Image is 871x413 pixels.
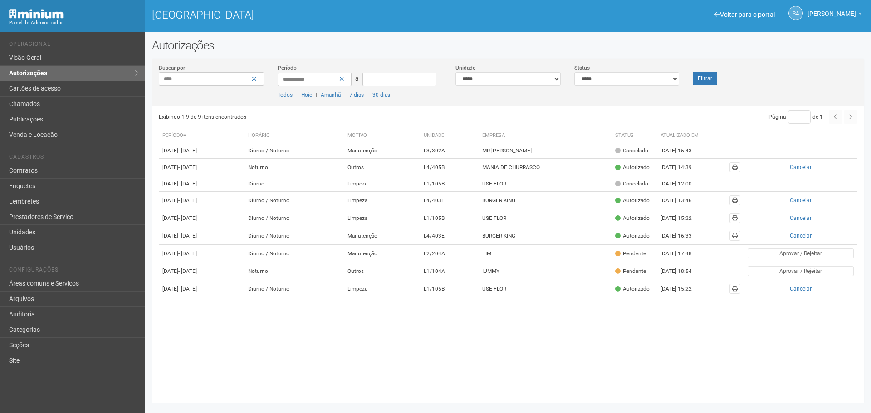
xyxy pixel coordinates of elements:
[420,176,479,192] td: L1/105B
[479,192,612,209] td: BURGER KING
[9,9,64,19] img: Minium
[159,227,245,245] td: [DATE]
[615,147,648,155] div: Cancelado
[748,284,854,294] button: Cancelar
[807,1,856,17] span: Silvio Anjos
[479,143,612,159] td: MR [PERSON_NAME]
[420,209,479,227] td: L1/105B
[479,128,612,143] th: Empresa
[574,64,590,72] label: Status
[178,233,197,239] span: - [DATE]
[9,19,138,27] div: Painel do Administrador
[344,209,420,227] td: Limpeza
[748,213,854,223] button: Cancelar
[657,209,707,227] td: [DATE] 15:22
[748,231,854,241] button: Cancelar
[159,159,245,176] td: [DATE]
[748,162,854,172] button: Cancelar
[768,114,823,120] span: Página de 1
[479,245,612,262] td: TIM
[615,197,650,204] div: Autorizado
[657,245,707,262] td: [DATE] 17:48
[296,92,298,98] span: |
[615,214,650,222] div: Autorizado
[748,266,854,276] button: Aprovar / Rejeitar
[615,232,650,240] div: Autorizado
[245,209,344,227] td: Diurno / Noturno
[615,164,650,171] div: Autorizado
[245,227,344,245] td: Diurno / Noturno
[657,227,707,245] td: [DATE] 16:33
[455,64,475,72] label: Unidade
[344,227,420,245] td: Manutenção
[178,147,197,154] span: - [DATE]
[245,143,344,159] td: Diurno / Noturno
[344,245,420,262] td: Manutenção
[420,143,479,159] td: L3/302A
[178,268,197,274] span: - [DATE]
[615,267,646,275] div: Pendente
[615,180,648,188] div: Cancelado
[178,180,197,187] span: - [DATE]
[344,143,420,159] td: Manutenção
[9,267,138,276] li: Configurações
[159,143,245,159] td: [DATE]
[159,176,245,192] td: [DATE]
[657,262,707,280] td: [DATE] 18:54
[245,262,344,280] td: Noturno
[344,159,420,176] td: Outros
[420,245,479,262] td: L2/204A
[615,250,646,258] div: Pendente
[355,75,359,82] span: a
[9,154,138,163] li: Cadastros
[420,280,479,298] td: L1/105B
[159,262,245,280] td: [DATE]
[657,128,707,143] th: Atualizado em
[178,164,197,170] span: - [DATE]
[178,215,197,221] span: - [DATE]
[807,11,862,19] a: [PERSON_NAME]
[479,159,612,176] td: MANIA DE CHURRASCO
[245,128,344,143] th: Horário
[159,192,245,209] td: [DATE]
[367,92,369,98] span: |
[152,39,864,52] h2: Autorizações
[178,197,197,204] span: - [DATE]
[788,6,803,20] a: SA
[420,262,479,280] td: L1/104A
[479,262,612,280] td: IUMMY
[159,128,245,143] th: Período
[159,110,505,124] div: Exibindo 1-9 de 9 itens encontrados
[344,280,420,298] td: Limpeza
[159,64,185,72] label: Buscar por
[479,209,612,227] td: USE FLOR
[278,64,297,72] label: Período
[301,92,312,98] a: Hoje
[316,92,317,98] span: |
[748,248,854,258] button: Aprovar / Rejeitar
[657,280,707,298] td: [DATE] 15:22
[372,92,390,98] a: 30 dias
[278,92,293,98] a: Todos
[714,11,775,18] a: Voltar para o portal
[159,280,245,298] td: [DATE]
[612,128,657,143] th: Status
[479,280,612,298] td: USE FLOR
[657,143,707,159] td: [DATE] 15:43
[159,245,245,262] td: [DATE]
[245,192,344,209] td: Diurno / Noturno
[349,92,364,98] a: 7 dias
[152,9,501,21] h1: [GEOGRAPHIC_DATA]
[159,209,245,227] td: [DATE]
[693,72,717,85] button: Filtrar
[245,245,344,262] td: Diurno / Noturno
[479,176,612,192] td: USE FLOR
[420,128,479,143] th: Unidade
[344,176,420,192] td: Limpeza
[420,227,479,245] td: L4/403E
[344,92,346,98] span: |
[657,192,707,209] td: [DATE] 13:46
[420,192,479,209] td: L4/403E
[344,262,420,280] td: Outros
[245,280,344,298] td: Diurno / Noturno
